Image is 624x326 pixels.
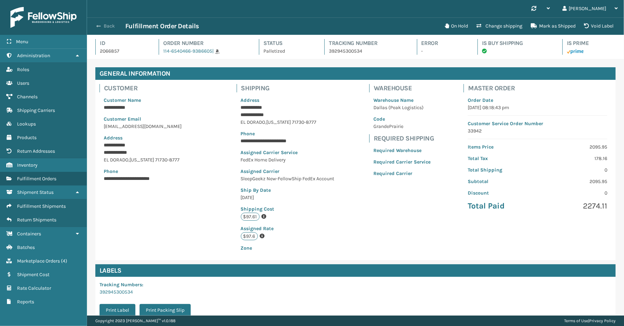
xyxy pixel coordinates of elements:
p: Total Tax [468,155,533,162]
p: Ship By Date [241,187,336,194]
p: Dallas (Peak Logistics) [373,104,431,111]
h4: Customer [104,84,207,92]
h4: Shipping [241,84,340,92]
p: 2274.11 [542,201,607,211]
span: Address [241,97,260,103]
i: On Hold [445,23,449,28]
span: EL DORADO [104,157,128,163]
p: Assigned Rate [241,225,336,232]
p: Subtotal [468,178,533,185]
span: 71730-8777 [292,119,317,125]
p: Assigned Carrier Service [241,149,336,156]
span: Marketplace Orders [17,258,60,264]
h4: Warehouse [374,84,435,92]
p: Shipping Cost [241,205,336,213]
span: Shipment Status [17,189,54,195]
span: Channels [17,94,38,100]
h4: Id [100,39,146,47]
span: Fulfillment Shipments [17,203,66,209]
p: Total Paid [468,201,533,211]
p: 0 [542,166,607,174]
span: Return Addresses [17,148,55,154]
button: Change shipping [472,19,527,33]
span: [US_STATE] [129,157,154,163]
p: Customer Name [104,97,203,104]
span: Shipment Cost [17,272,49,278]
h4: Error [421,39,465,47]
span: | [212,48,214,54]
span: ( 4 ) [61,258,67,264]
span: Address [104,135,123,141]
p: 392945300534 [329,47,404,55]
a: 392945300534 [100,289,133,295]
span: [US_STATE] [267,119,291,125]
span: Rate Calculator [17,285,51,291]
p: GrandePrairie [373,123,431,130]
h4: Required Shipping [374,134,435,143]
a: Privacy Policy [589,318,616,323]
p: Copyright 2023 [PERSON_NAME]™ v 1.0.188 [95,316,175,326]
i: VOIDLABEL [584,23,589,28]
button: Back [93,23,125,29]
span: Lookups [17,121,36,127]
a: | [212,48,220,54]
img: logo [10,7,77,28]
p: [DATE] [241,194,336,201]
h4: General Information [95,67,616,80]
span: Return Shipments [17,217,56,223]
p: Assigned Carrier [241,168,336,175]
i: Change shipping [476,23,481,28]
span: Reports [17,299,34,305]
button: Print Packing Slip [140,304,191,317]
p: Required Carrier [373,170,431,177]
p: Warehouse Name [373,97,431,104]
span: EL DORADO [241,119,266,125]
span: Shipping Carriers [17,107,55,113]
span: Batches [17,244,35,250]
span: Roles [17,67,29,73]
p: 0 [542,189,607,197]
a: 114-6540466-9386605 [163,48,212,54]
h4: Labels [95,264,616,277]
p: 33942 [468,127,607,135]
p: Total Shipping [468,166,533,174]
p: Required Carrier Service [373,158,431,166]
button: On Hold [441,19,472,33]
p: Customer Service Order Number [468,120,607,127]
p: 178.16 [542,155,607,162]
p: 2095.95 [542,178,607,185]
span: Inventory [17,162,38,168]
button: Mark as Shipped [527,19,580,33]
p: Items Price [468,143,533,151]
p: 2066857 [100,47,146,55]
p: Order Date [468,97,607,104]
p: Code [373,115,431,123]
h4: Status [263,39,312,47]
p: Phone [241,130,336,137]
span: Menu [16,39,28,45]
button: Void Label [580,19,618,33]
p: $97.6 [241,232,258,240]
p: SleepGeekz New-FellowShip FedEx Account [241,175,336,182]
p: $97.61 [241,213,260,221]
p: Phone [104,168,203,175]
a: Terms of Use [564,318,588,323]
h4: Is Buy Shipping [482,39,550,47]
p: Zone [241,244,336,252]
span: Tracking Numbers : [100,282,143,288]
span: Products [17,135,37,141]
h4: Tracking Number [329,39,404,47]
span: , [128,157,129,163]
span: Users [17,80,29,86]
p: 2095.95 [542,143,607,151]
span: 71730-8777 [155,157,180,163]
h4: Is Prime [567,39,616,47]
span: Fulfillment Orders [17,176,56,182]
h4: Order Number [163,39,246,47]
span: Administration [17,53,50,59]
span: Containers [17,231,41,237]
div: | [564,316,616,326]
button: Print Label [100,304,135,317]
p: Required Warehouse [373,147,431,154]
p: [DATE] 08:18:43 pm [468,104,607,111]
